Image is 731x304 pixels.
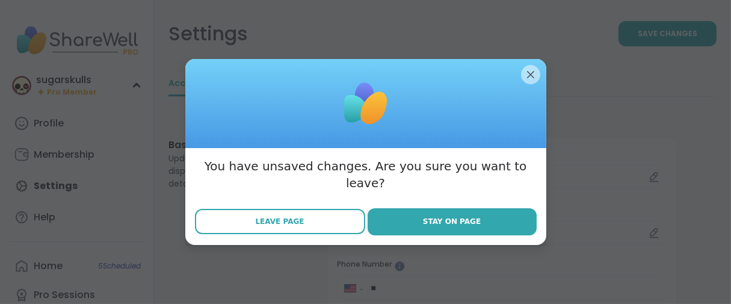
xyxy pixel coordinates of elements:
button: Leave Page [195,209,365,234]
span: Leave Page [256,216,304,227]
h3: You have unsaved changes. Are you sure you want to leave? [195,158,537,191]
img: ShareWell Logomark [336,73,396,134]
button: Stay on Page [368,208,537,235]
span: Stay on Page [423,216,481,227]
